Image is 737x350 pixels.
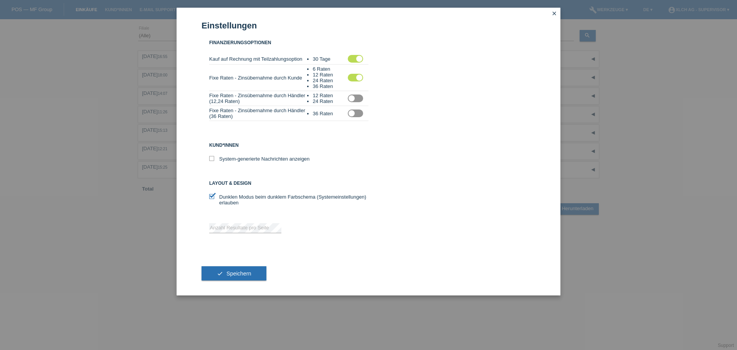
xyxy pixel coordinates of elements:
[551,10,557,17] i: close
[313,93,348,98] li: 12 Raten
[217,270,223,277] i: check
[549,10,559,18] a: close
[209,40,368,46] h3: Finanzierungsoptionen
[202,21,535,30] h1: Einstellungen
[209,53,313,65] td: Kauf auf Rechnung mit Teilzahlungsoption
[313,66,348,72] li: 6 Raten
[313,98,348,104] li: 24 Raten
[209,156,310,162] label: System-generierte Nachrichten anzeigen
[209,91,313,106] td: Fixe Raten - Zinsübernahme durch Händler (12,24 Raten)
[313,111,348,116] li: 36 Raten
[209,106,313,121] td: Fixe Raten - Zinsübernahme durch Händler (36 Raten)
[209,181,368,186] h3: Layout & Design
[313,56,348,62] li: 30 Tage
[226,270,251,277] span: Speichern
[202,266,266,281] button: check Speichern
[313,78,348,83] li: 24 Raten
[313,72,348,78] li: 12 Raten
[313,83,348,89] li: 36 Raten
[209,143,368,148] h3: Kund*innen
[209,65,313,91] td: Fixe Raten - Zinsübernahme durch Kunde
[209,194,368,206] label: Dunklen Modus beim dunklem Farbschema (Systemeinstellungen) erlauben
